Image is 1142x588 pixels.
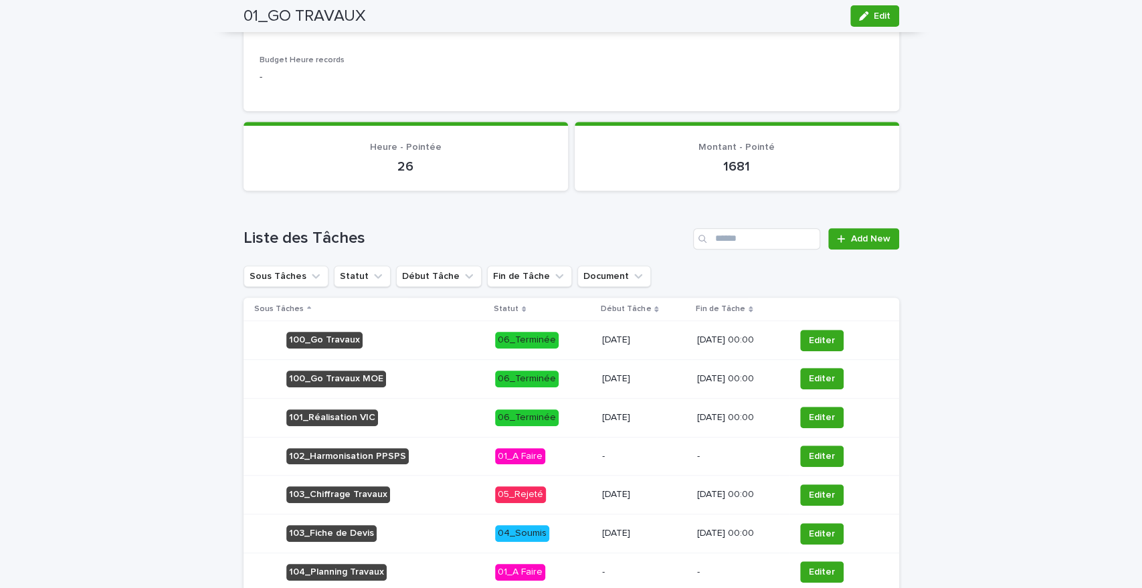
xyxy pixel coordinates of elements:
tr: 100_Go Travaux06_Terminée[DATE][DATE] 00:00Editer [244,321,899,360]
div: 06_Terminée [495,371,559,387]
button: Edit [850,5,899,27]
span: Editer [809,488,835,502]
div: 01_A Faire [495,448,545,465]
input: Search [693,228,820,250]
div: 05_Rejeté [495,486,546,503]
p: [DATE] [602,373,686,385]
p: - [697,567,784,578]
p: - [602,451,686,462]
span: Editer [809,450,835,463]
p: [DATE] [602,528,686,539]
p: [DATE] [602,334,686,346]
p: [DATE] 00:00 [697,528,784,539]
button: Statut [334,266,391,287]
div: 103_Chiffrage Travaux [286,486,390,503]
div: 102_Harmonisation PPSPS [286,448,409,465]
div: 101_Réalisation VIC [286,409,378,426]
span: Editer [809,411,835,424]
span: Edit [874,11,890,21]
button: Document [577,266,651,287]
div: 103_Fiche de Devis [286,525,377,542]
h2: 01_GO TRAVAUX [244,7,366,26]
div: 01_A Faire [495,564,545,581]
div: 06_Terminée [495,332,559,349]
button: Sous Tâches [244,266,328,287]
a: Add New [828,228,898,250]
p: - [260,70,883,84]
div: 104_Planning Travaux [286,564,387,581]
span: Editer [809,334,835,347]
div: 100_Go Travaux [286,332,363,349]
button: Editer [800,484,844,506]
tr: 103_Fiche de Devis04_Soumis[DATE][DATE] 00:00Editer [244,514,899,553]
p: - [602,567,686,578]
p: [DATE] [602,489,686,500]
p: Statut [494,302,518,316]
span: Add New [851,234,890,243]
button: Fin de Tâche [487,266,572,287]
p: 1681 [591,159,883,175]
button: Editer [800,523,844,545]
span: Budget Heure records [260,56,345,64]
span: Editer [809,527,835,541]
p: Fin de Tâche [696,302,745,316]
p: - [697,451,784,462]
p: Sous Tâches [254,302,304,316]
tr: 101_Réalisation VIC06_Terminée[DATE][DATE] 00:00Editer [244,398,899,437]
button: Editer [800,330,844,351]
button: Editer [800,407,844,428]
button: Editer [800,446,844,467]
button: Début Tâche [396,266,482,287]
h1: Liste des Tâches [244,229,688,248]
span: Montant - Pointé [698,142,775,152]
p: Début Tâche [601,302,651,316]
button: Editer [800,368,844,389]
div: 06_Terminée [495,409,559,426]
tr: 102_Harmonisation PPSPS01_A Faire--Editer [244,437,899,476]
p: [DATE] [602,412,686,423]
span: Editer [809,372,835,385]
button: Editer [800,561,844,583]
p: 26 [260,159,552,175]
p: [DATE] 00:00 [697,334,784,346]
span: Editer [809,565,835,579]
tr: 100_Go Travaux MOE06_Terminée[DATE][DATE] 00:00Editer [244,359,899,398]
div: 04_Soumis [495,525,549,542]
div: 100_Go Travaux MOE [286,371,386,387]
tr: 103_Chiffrage Travaux05_Rejeté[DATE][DATE] 00:00Editer [244,476,899,514]
p: [DATE] 00:00 [697,412,784,423]
p: [DATE] 00:00 [697,489,784,500]
p: [DATE] 00:00 [697,373,784,385]
span: Heure - Pointée [370,142,442,152]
